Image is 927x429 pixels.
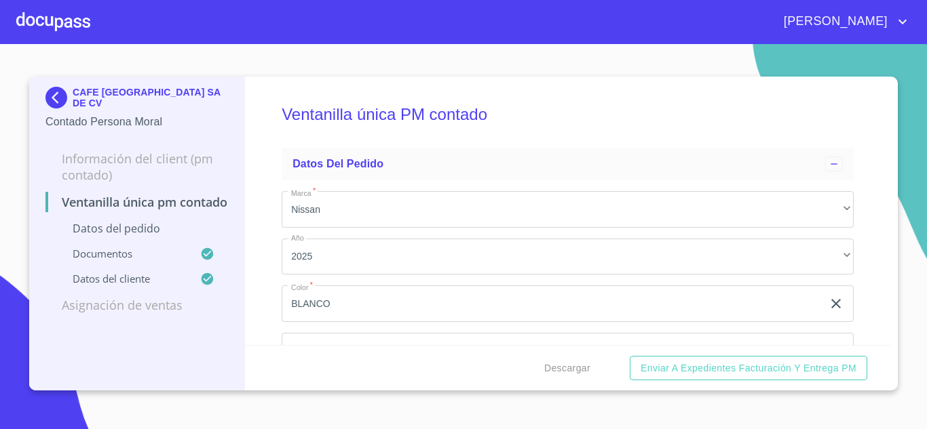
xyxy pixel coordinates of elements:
[828,295,844,312] button: clear input
[45,297,228,313] p: Asignación de Ventas
[292,158,383,169] span: Datos del pedido
[45,247,200,260] p: Documentos
[282,191,854,228] div: Nissan
[45,194,228,210] p: Ventanilla única PM contado
[45,114,228,130] p: Contado Persona Moral
[45,87,73,108] img: Docupass spot blue
[630,356,867,381] button: Enviar a Expedientes Facturación y Entrega PM
[282,239,854,275] div: 2025
[641,360,856,377] span: Enviar a Expedientes Facturación y Entrega PM
[774,11,911,33] button: account of current user
[45,87,228,114] div: CAFE [GEOGRAPHIC_DATA] SA DE CV
[73,87,228,108] p: CAFE [GEOGRAPHIC_DATA] SA DE CV
[774,11,894,33] span: [PERSON_NAME]
[45,150,228,183] p: Información del Client (PM contado)
[45,272,200,285] p: Datos del cliente
[544,360,590,377] span: Descargar
[282,87,854,142] h5: Ventanilla única PM contado
[282,148,854,180] div: Datos del pedido
[539,356,596,381] button: Descargar
[45,221,228,236] p: Datos del pedido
